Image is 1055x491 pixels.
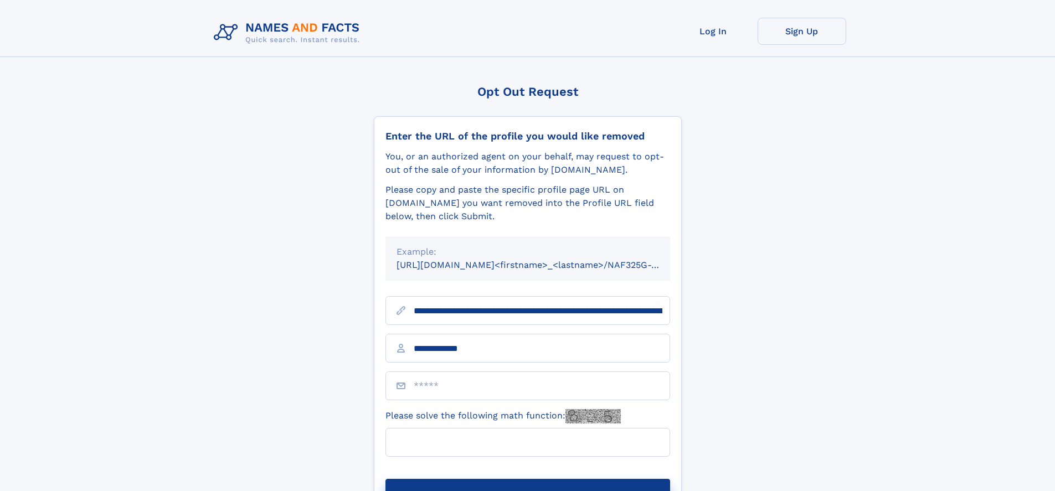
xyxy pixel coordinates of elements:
div: Example: [397,245,659,259]
small: [URL][DOMAIN_NAME]<firstname>_<lastname>/NAF325G-xxxxxxxx [397,260,691,270]
div: Please copy and paste the specific profile page URL on [DOMAIN_NAME] you want removed into the Pr... [385,183,670,223]
div: Opt Out Request [374,85,682,99]
a: Sign Up [758,18,846,45]
label: Please solve the following math function: [385,409,621,423]
a: Log In [669,18,758,45]
img: Logo Names and Facts [209,18,369,48]
div: You, or an authorized agent on your behalf, may request to opt-out of the sale of your informatio... [385,150,670,177]
div: Enter the URL of the profile you would like removed [385,130,670,142]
